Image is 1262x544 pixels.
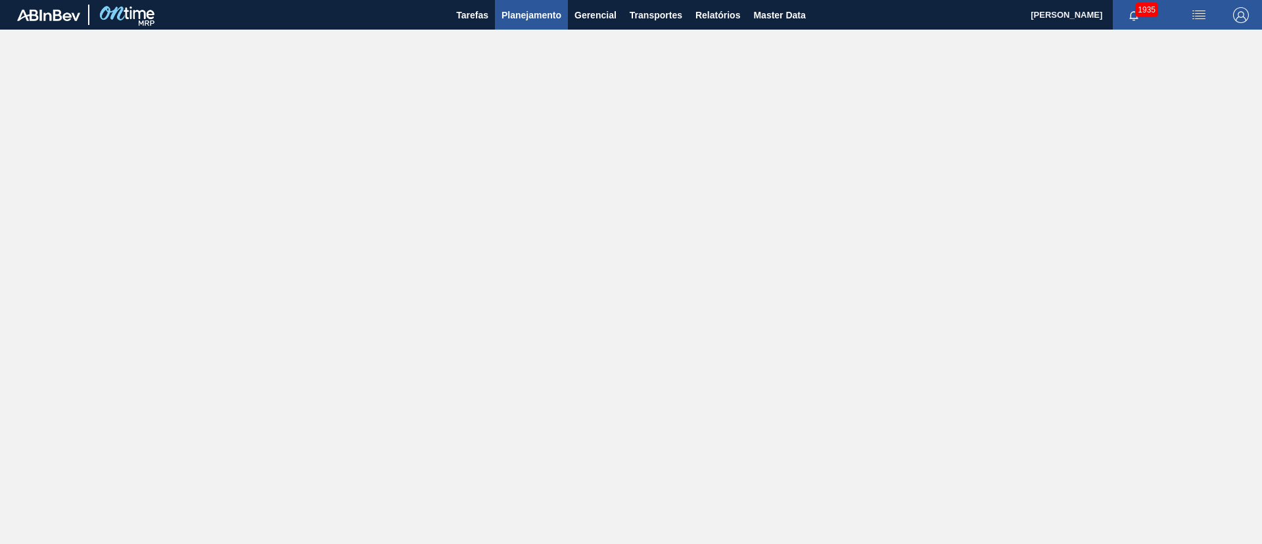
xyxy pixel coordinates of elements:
span: Transportes [630,7,682,23]
span: Tarefas [456,7,488,23]
img: Logout [1233,7,1249,23]
span: Gerencial [574,7,617,23]
img: userActions [1191,7,1207,23]
img: TNhmsLtSVTkK8tSr43FrP2fwEKptu5GPRR3wAAAABJRU5ErkJggg== [17,9,80,21]
span: Planejamento [502,7,561,23]
span: Relatórios [695,7,740,23]
span: 1935 [1135,3,1158,17]
span: Master Data [753,7,805,23]
button: Notificações [1113,6,1155,24]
